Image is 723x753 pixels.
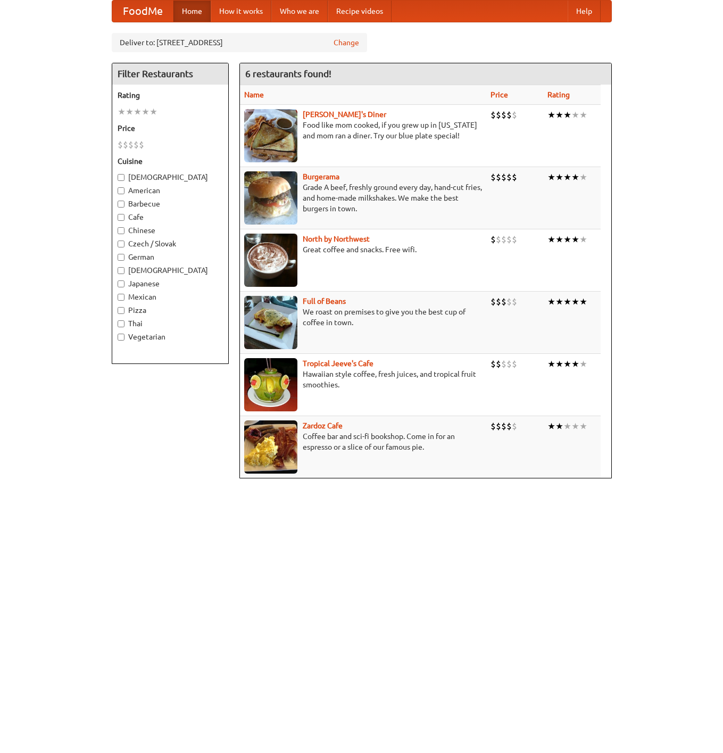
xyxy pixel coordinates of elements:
[571,171,579,183] li: ★
[118,238,223,249] label: Czech / Slovak
[496,171,501,183] li: $
[118,252,223,262] label: German
[547,234,555,245] li: ★
[112,33,367,52] div: Deliver to: [STREET_ADDRESS]
[555,171,563,183] li: ★
[126,106,134,118] li: ★
[244,244,482,255] p: Great coffee and snacks. Free wifi.
[571,109,579,121] li: ★
[118,292,223,302] label: Mexican
[496,109,501,121] li: $
[547,171,555,183] li: ★
[118,123,223,134] h5: Price
[118,198,223,209] label: Barbecue
[547,109,555,121] li: ★
[118,174,124,181] input: [DEMOGRAPHIC_DATA]
[303,110,386,119] a: [PERSON_NAME]'s Diner
[118,212,223,222] label: Cafe
[173,1,211,22] a: Home
[118,280,124,287] input: Japanese
[512,420,517,432] li: $
[118,318,223,329] label: Thai
[244,120,482,141] p: Food like mom cooked, if you grew up in [US_STATE] and mom ran a diner. Try our blue plate special!
[118,225,223,236] label: Chinese
[118,214,124,221] input: Cafe
[506,171,512,183] li: $
[244,90,264,99] a: Name
[112,63,228,85] h4: Filter Restaurants
[571,420,579,432] li: ★
[112,1,173,22] a: FoodMe
[244,358,297,411] img: jeeves.jpg
[571,358,579,370] li: ★
[547,90,570,99] a: Rating
[555,358,563,370] li: ★
[303,172,339,181] a: Burgerama
[579,109,587,121] li: ★
[328,1,392,22] a: Recipe videos
[118,106,126,118] li: ★
[244,420,297,474] img: zardoz.jpg
[134,139,139,151] li: $
[142,106,149,118] li: ★
[563,296,571,308] li: ★
[118,90,223,101] h5: Rating
[501,420,506,432] li: $
[547,296,555,308] li: ★
[303,297,346,305] a: Full of Beans
[303,421,343,430] a: Zardoz Cafe
[139,139,144,151] li: $
[512,296,517,308] li: $
[579,171,587,183] li: ★
[244,431,482,452] p: Coffee bar and sci-fi bookshop. Come in for an espresso or a slice of our famous pie.
[123,139,128,151] li: $
[491,171,496,183] li: $
[149,106,157,118] li: ★
[118,139,123,151] li: $
[506,296,512,308] li: $
[118,254,124,261] input: German
[547,420,555,432] li: ★
[118,320,124,327] input: Thai
[118,187,124,194] input: American
[579,234,587,245] li: ★
[501,171,506,183] li: $
[563,171,571,183] li: ★
[118,265,223,276] label: [DEMOGRAPHIC_DATA]
[506,109,512,121] li: $
[118,201,124,208] input: Barbecue
[271,1,328,22] a: Who we are
[118,334,124,341] input: Vegetarian
[118,185,223,196] label: American
[118,307,124,314] input: Pizza
[555,234,563,245] li: ★
[303,235,370,243] a: North by Northwest
[118,241,124,247] input: Czech / Slovak
[579,296,587,308] li: ★
[506,234,512,245] li: $
[563,358,571,370] li: ★
[496,358,501,370] li: $
[211,1,271,22] a: How it works
[571,234,579,245] li: ★
[501,109,506,121] li: $
[118,156,223,167] h5: Cuisine
[512,358,517,370] li: $
[303,359,373,368] a: Tropical Jeeve's Cafe
[491,296,496,308] li: $
[244,109,297,162] img: sallys.jpg
[118,227,124,234] input: Chinese
[134,106,142,118] li: ★
[128,139,134,151] li: $
[496,420,501,432] li: $
[501,358,506,370] li: $
[118,278,223,289] label: Japanese
[244,369,482,390] p: Hawaiian style coffee, fresh juices, and tropical fruit smoothies.
[118,172,223,183] label: [DEMOGRAPHIC_DATA]
[244,171,297,225] img: burgerama.jpg
[563,420,571,432] li: ★
[555,296,563,308] li: ★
